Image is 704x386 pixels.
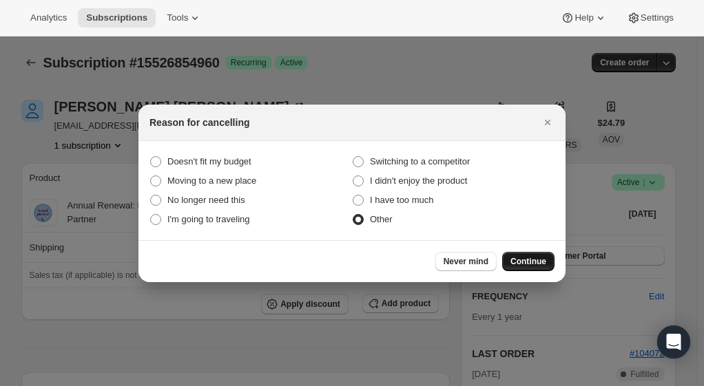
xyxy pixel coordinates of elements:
button: Help [552,8,615,28]
button: Close [538,113,557,132]
span: I didn't enjoy the product [370,175,467,186]
button: Never mind [435,252,497,271]
button: Analytics [22,8,75,28]
button: Tools [158,8,210,28]
span: Never mind [444,256,488,267]
h2: Reason for cancelling [149,116,249,129]
span: No longer need this [167,195,245,205]
button: Subscriptions [78,8,156,28]
span: I'm going to traveling [167,214,250,224]
span: Subscriptions [86,12,147,23]
span: Analytics [30,12,67,23]
span: Continue [510,256,546,267]
span: Other [370,214,393,224]
span: Help [574,12,593,23]
span: Tools [167,12,188,23]
span: Moving to a new place [167,175,256,186]
span: Switching to a competitor [370,156,470,167]
div: Open Intercom Messenger [657,325,690,358]
span: Doesn't fit my budget [167,156,251,167]
span: Settings [641,12,674,23]
button: Continue [502,252,555,271]
button: Settings [619,8,682,28]
span: I have too much [370,195,434,205]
